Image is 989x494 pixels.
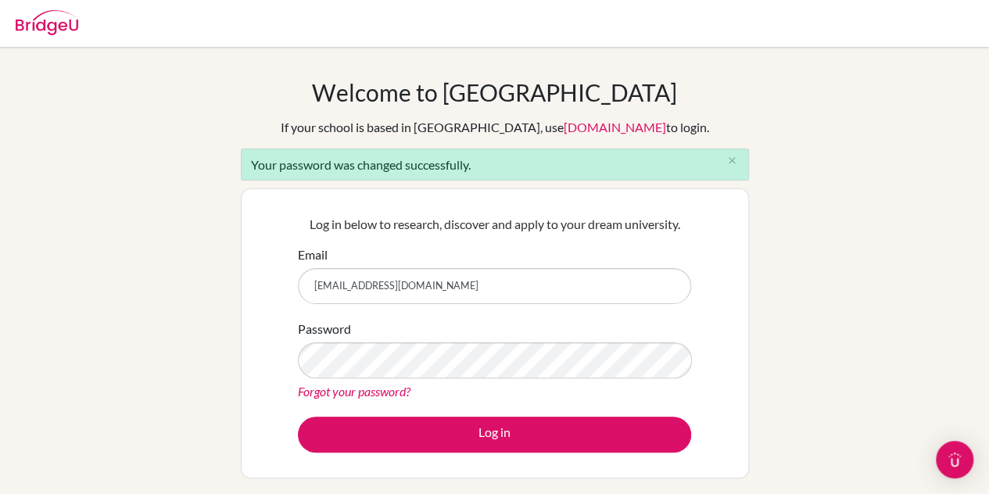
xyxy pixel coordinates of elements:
[564,120,666,134] a: [DOMAIN_NAME]
[726,155,738,166] i: close
[298,384,410,399] a: Forgot your password?
[281,118,709,137] div: If your school is based in [GEOGRAPHIC_DATA], use to login.
[717,149,748,173] button: Close
[16,10,78,35] img: Bridge-U
[298,215,691,234] p: Log in below to research, discover and apply to your dream university.
[298,245,328,264] label: Email
[312,78,677,106] h1: Welcome to [GEOGRAPHIC_DATA]
[298,417,691,453] button: Log in
[936,441,973,478] div: Open Intercom Messenger
[241,149,749,181] div: Your password was changed successfully.
[298,320,351,338] label: Password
